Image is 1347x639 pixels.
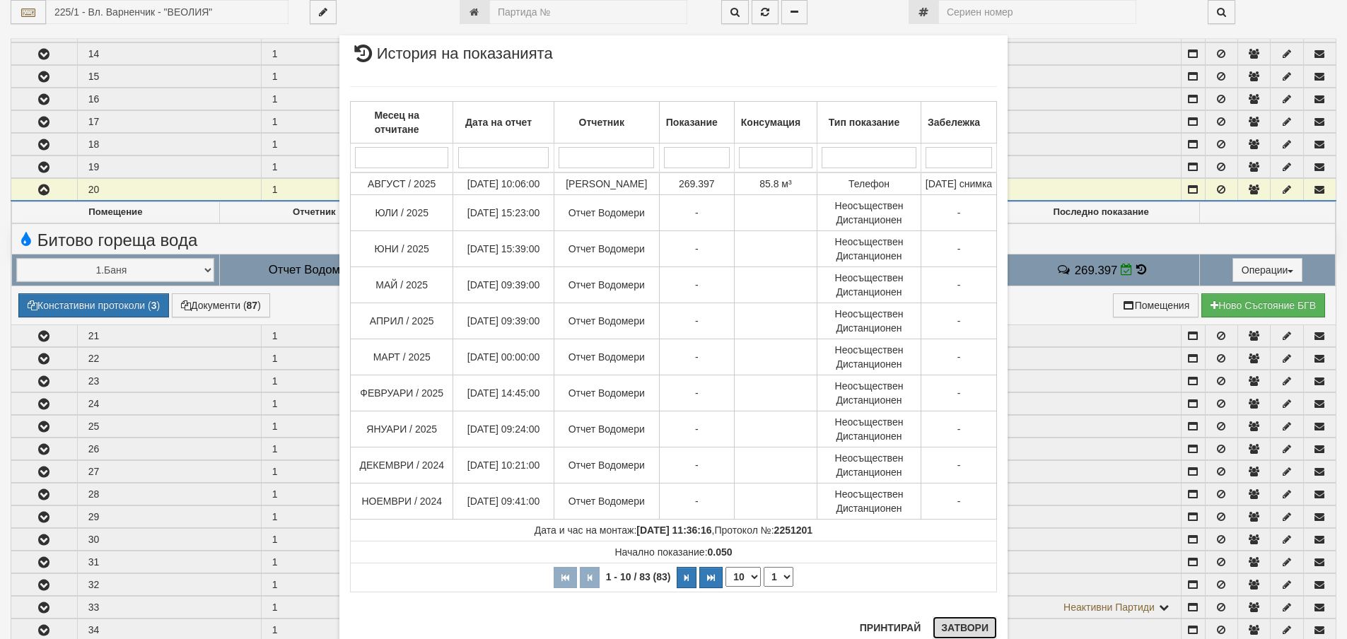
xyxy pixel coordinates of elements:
td: ЮЛИ / 2025 [351,195,453,231]
select: Брой редове на страница [725,567,761,587]
td: Неосъществен Дистанционен [817,411,921,447]
span: - [695,243,699,254]
td: [DATE] 09:24:00 [453,411,554,447]
strong: 0.050 [708,546,733,558]
button: Следваща страница [677,567,696,588]
td: [DATE] 15:39:00 [453,231,554,267]
span: - [695,459,699,471]
td: Неосъществен Дистанционен [817,339,921,375]
th: Месец на отчитане: No sort applied, activate to apply an ascending sort [351,102,453,143]
td: Отчет Водомери [554,375,659,411]
th: Дата на отчет: No sort applied, activate to apply an ascending sort [453,102,554,143]
b: Отчетник [579,117,624,128]
th: Тип показание: No sort applied, activate to apply an ascending sort [817,102,921,143]
span: - [695,207,699,218]
span: Протокол №: [715,524,813,536]
td: [PERSON_NAME] [554,172,659,195]
td: Неосъществен Дистанционен [817,303,921,339]
span: - [957,459,961,471]
span: 269.397 [679,178,715,189]
button: Последна страница [699,567,723,588]
td: Отчет Водомери [554,483,659,520]
b: Дата на отчет [465,117,532,128]
b: Месец на отчитане [374,110,419,135]
td: Неосъществен Дистанционен [817,267,921,303]
button: Първа страница [554,567,577,588]
span: - [695,423,699,435]
span: - [957,387,961,399]
td: Неосъществен Дистанционен [817,231,921,267]
td: [DATE] 10:21:00 [453,447,554,483]
td: МАРТ / 2025 [351,339,453,375]
td: Неосъществен Дистанционен [817,447,921,483]
span: Дата и час на монтаж: [535,524,712,536]
span: История на показанията [350,46,553,72]
span: - [695,351,699,363]
span: - [695,315,699,327]
button: Затвори [933,616,997,639]
select: Страница номер [764,567,793,587]
td: Отчет Водомери [554,231,659,267]
td: АПРИЛ / 2025 [351,303,453,339]
span: 1 - 10 / 83 (83) [602,571,675,582]
td: ФЕВРУАРИ / 2025 [351,375,453,411]
td: Неосъществен Дистанционен [817,483,921,520]
td: Неосъществен Дистанционен [817,375,921,411]
span: - [695,279,699,291]
span: 85.8 м³ [759,178,791,189]
span: Начално показание: [614,546,732,558]
span: - [695,496,699,507]
td: Неосъществен Дистанционен [817,195,921,231]
strong: [DATE] 11:36:16 [636,524,711,536]
b: Тип показание [829,117,899,128]
th: Забележка: No sort applied, activate to apply an ascending sort [921,102,996,143]
span: - [957,496,961,507]
td: ЯНУАРИ / 2025 [351,411,453,447]
td: [DATE] 09:41:00 [453,483,554,520]
td: Отчет Водомери [554,411,659,447]
span: - [957,423,961,435]
button: Принтирай [851,616,929,639]
span: - [957,315,961,327]
b: Показание [666,117,718,128]
th: Показание: No sort applied, activate to apply an ascending sort [659,102,734,143]
td: Отчет Водомери [554,447,659,483]
td: [DATE] 15:23:00 [453,195,554,231]
td: НОЕМВРИ / 2024 [351,483,453,520]
td: [DATE] 09:39:00 [453,303,554,339]
td: ДЕКЕМВРИ / 2024 [351,447,453,483]
td: ЮНИ / 2025 [351,231,453,267]
button: Предишна страница [580,567,600,588]
td: АВГУСТ / 2025 [351,172,453,195]
td: [DATE] 14:45:00 [453,375,554,411]
strong: 2251201 [774,524,813,536]
span: - [957,243,961,254]
th: Отчетник: No sort applied, activate to apply an ascending sort [554,102,659,143]
td: Отчет Водомери [554,195,659,231]
b: Консумация [741,117,800,128]
td: Телефон [817,172,921,195]
th: Консумация: No sort applied, activate to apply an ascending sort [734,102,817,143]
b: Забележка [928,117,980,128]
td: , [351,520,997,541]
span: - [695,387,699,399]
td: МАЙ / 2025 [351,267,453,303]
span: [DATE] снимка [926,178,992,189]
td: Отчет Водомери [554,267,659,303]
td: [DATE] 10:06:00 [453,172,554,195]
span: - [957,351,961,363]
span: - [957,207,961,218]
td: Отчет Водомери [554,303,659,339]
td: [DATE] 09:39:00 [453,267,554,303]
span: - [957,279,961,291]
td: [DATE] 00:00:00 [453,339,554,375]
td: Отчет Водомери [554,339,659,375]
